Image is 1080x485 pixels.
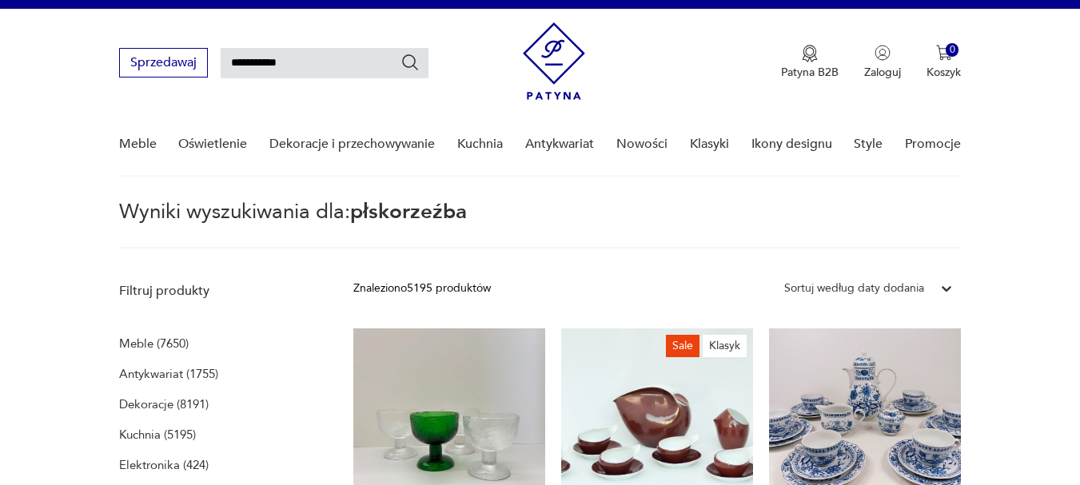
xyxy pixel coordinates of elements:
a: Sprzedawaj [119,58,208,70]
a: Antykwariat [525,113,594,175]
a: Antykwariat (1755) [119,363,218,385]
button: Szukaj [401,53,420,72]
a: Ikony designu [751,113,832,175]
img: Ikonka użytkownika [875,45,891,61]
p: Zaloguj [864,65,901,80]
a: Meble [119,113,157,175]
a: Kuchnia [457,113,503,175]
button: Zaloguj [864,45,901,80]
button: Sprzedawaj [119,48,208,78]
p: Koszyk [927,65,961,80]
p: Patyna B2B [781,65,839,80]
div: 0 [946,43,959,57]
div: Sortuj według daty dodania [784,280,924,297]
span: płskorzeźba [350,197,467,226]
a: Nowości [616,113,668,175]
a: Dekoracje i przechowywanie [269,113,435,175]
a: Oświetlenie [178,113,247,175]
a: Promocje [905,113,961,175]
button: 0Koszyk [927,45,961,80]
div: Znaleziono 5195 produktów [353,280,491,297]
button: Patyna B2B [781,45,839,80]
img: Ikona koszyka [936,45,952,61]
p: Wyniki wyszukiwania dla: [119,202,962,248]
p: Filtruj produkty [119,282,315,300]
a: Ikona medaluPatyna B2B [781,45,839,80]
a: Kuchnia (5195) [119,423,196,446]
img: Ikona medalu [802,45,818,62]
a: Style [854,113,883,175]
a: Meble (7650) [119,332,189,355]
a: Dekoracje (8191) [119,393,209,415]
a: Elektronika (424) [119,454,209,476]
a: Klasyki [690,113,729,175]
img: Patyna - sklep z meblami i dekoracjami vintage [523,22,585,100]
